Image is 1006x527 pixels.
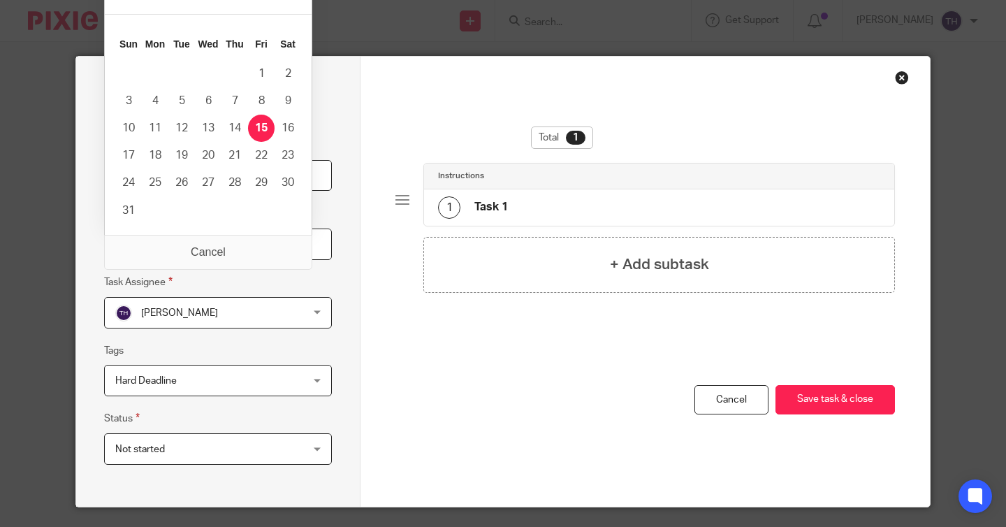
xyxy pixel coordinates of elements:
span: Hard Deadline [115,376,177,386]
a: Cancel [694,385,768,415]
button: 23 [275,142,301,169]
span: [PERSON_NAME] [141,308,218,318]
button: 19 [168,142,195,169]
abbr: Saturday [280,38,296,50]
button: 6 [195,87,221,115]
input: Use the arrow keys to pick a date [104,229,332,260]
div: 1 [566,131,585,145]
button: 1 [248,60,275,87]
abbr: Thursday [226,38,243,50]
div: Total [531,127,593,149]
abbr: Tuesday [173,38,190,50]
button: 8 [248,87,275,115]
div: Close this dialog window [895,71,909,85]
h4: Instructions [438,171,484,182]
button: 13 [195,115,221,142]
button: 15 [248,115,275,142]
abbr: Friday [255,38,268,50]
abbr: Wednesday [198,38,218,50]
button: 3 [115,87,142,115]
label: Tags [104,344,124,358]
button: 14 [221,115,248,142]
button: 17 [115,142,142,169]
button: Save task & close [775,385,895,415]
span: Not started [115,445,165,454]
abbr: Monday [145,38,165,50]
label: Status [104,410,140,426]
button: 12 [168,115,195,142]
button: 26 [168,169,195,196]
button: 29 [248,169,275,196]
abbr: Sunday [119,38,138,50]
button: 16 [275,115,301,142]
button: 21 [221,142,248,169]
button: 10 [115,115,142,142]
button: 24 [115,169,142,196]
button: 4 [142,87,168,115]
button: 22 [248,142,275,169]
h4: + Add subtask [610,254,709,275]
button: 27 [195,169,221,196]
button: 31 [115,197,142,224]
button: 20 [195,142,221,169]
button: 30 [275,169,301,196]
button: 18 [142,142,168,169]
div: 1 [438,196,460,219]
button: 2 [275,60,301,87]
button: 7 [221,87,248,115]
button: 11 [142,115,168,142]
img: svg%3E [115,305,132,322]
h4: Task 1 [474,200,508,215]
button: 9 [275,87,301,115]
button: 25 [142,169,168,196]
button: 5 [168,87,195,115]
label: Task Assignee [104,274,173,290]
button: 28 [221,169,248,196]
